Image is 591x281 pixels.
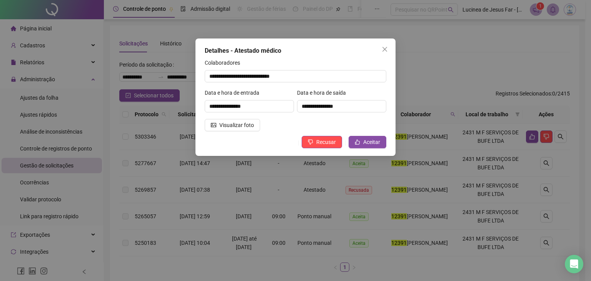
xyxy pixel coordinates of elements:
[363,138,380,146] span: Aceitar
[219,121,254,129] span: Visualizar foto
[565,255,583,273] div: Open Intercom Messenger
[316,138,336,146] span: Recusar
[211,122,216,128] span: picture
[205,59,245,67] label: Colaboradores
[205,89,264,97] label: Data e hora de entrada
[205,119,260,131] button: Visualizar foto
[308,139,313,145] span: dislike
[297,89,351,97] label: Data e hora de saída
[382,46,388,52] span: close
[355,139,360,145] span: like
[205,46,386,55] div: Detalhes - Atestado médico
[379,43,391,55] button: Close
[302,136,342,148] button: Recusar
[349,136,386,148] button: Aceitar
